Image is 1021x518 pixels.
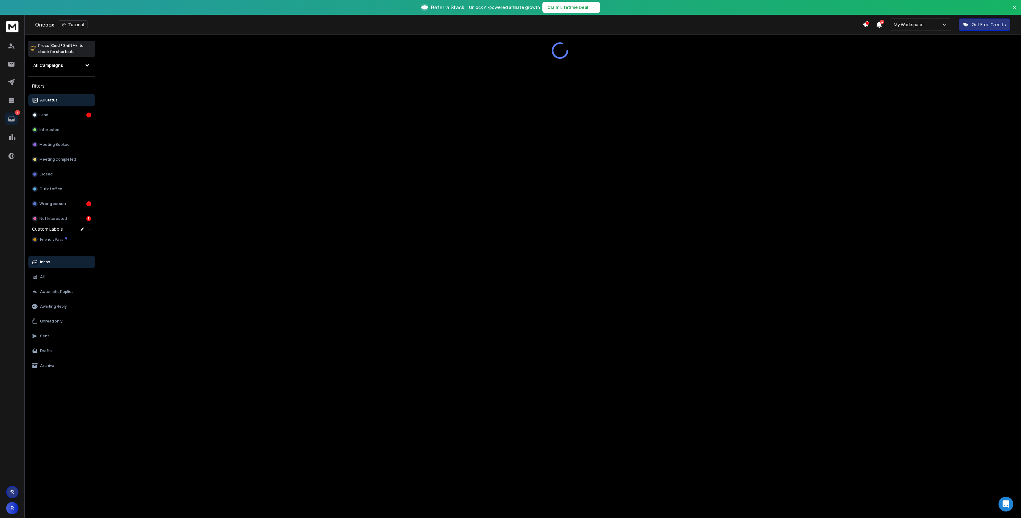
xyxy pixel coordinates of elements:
[28,94,95,106] button: All Status
[959,18,1010,31] button: Get Free Credits
[6,502,18,514] button: R
[28,360,95,372] button: Archive
[28,124,95,136] button: Interested
[28,330,95,342] button: Sent
[40,260,50,265] p: Inbox
[40,363,54,368] p: Archive
[28,212,95,225] button: Not Interested3
[39,142,70,147] p: Meeting Booked
[38,43,84,55] p: Press to check for shortcuts.
[880,20,884,24] span: 22
[40,274,45,279] p: All
[28,59,95,72] button: All Campaigns
[28,286,95,298] button: Automatic Replies
[32,226,63,232] h3: Custom Labels
[39,127,59,132] p: Interested
[999,497,1013,512] div: Open Intercom Messenger
[28,300,95,313] button: Awaiting Reply
[28,153,95,166] button: Meeting Completed
[40,289,74,294] p: Automatic Replies
[86,201,91,206] div: 1
[28,198,95,210] button: Wrong person1
[40,348,52,353] p: Drafts
[469,4,540,10] p: Unlock AI-powered affiliate growth
[35,20,863,29] div: Onebox
[33,62,63,68] h1: All Campaigns
[894,22,926,28] p: My Workspace
[28,168,95,180] button: Closed
[542,2,600,13] button: Claim Lifetime Deal→
[86,216,91,221] div: 3
[40,237,63,242] span: Friendly Pass
[15,110,20,115] p: 5
[431,4,464,11] span: ReferralStack
[28,233,95,246] button: Friendly Pass
[40,334,49,339] p: Sent
[28,183,95,195] button: Out of office
[58,20,88,29] button: Tutorial
[1011,4,1019,18] button: Close banner
[5,113,18,125] a: 5
[39,187,62,191] p: Out of office
[28,315,95,327] button: Unread only
[28,256,95,268] button: Inbox
[39,157,76,162] p: Meeting Completed
[40,304,67,309] p: Awaiting Reply
[972,22,1006,28] p: Get Free Credits
[28,109,95,121] button: Lead1
[40,98,58,103] p: All Status
[39,216,67,221] p: Not Interested
[39,172,53,177] p: Closed
[86,113,91,117] div: 1
[28,138,95,151] button: Meeting Booked
[28,271,95,283] button: All
[50,42,78,49] span: Cmd + Shift + k
[39,113,48,117] p: Lead
[40,319,63,324] p: Unread only
[28,345,95,357] button: Drafts
[28,82,95,90] h3: Filters
[39,201,66,206] p: Wrong person
[591,4,595,10] span: →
